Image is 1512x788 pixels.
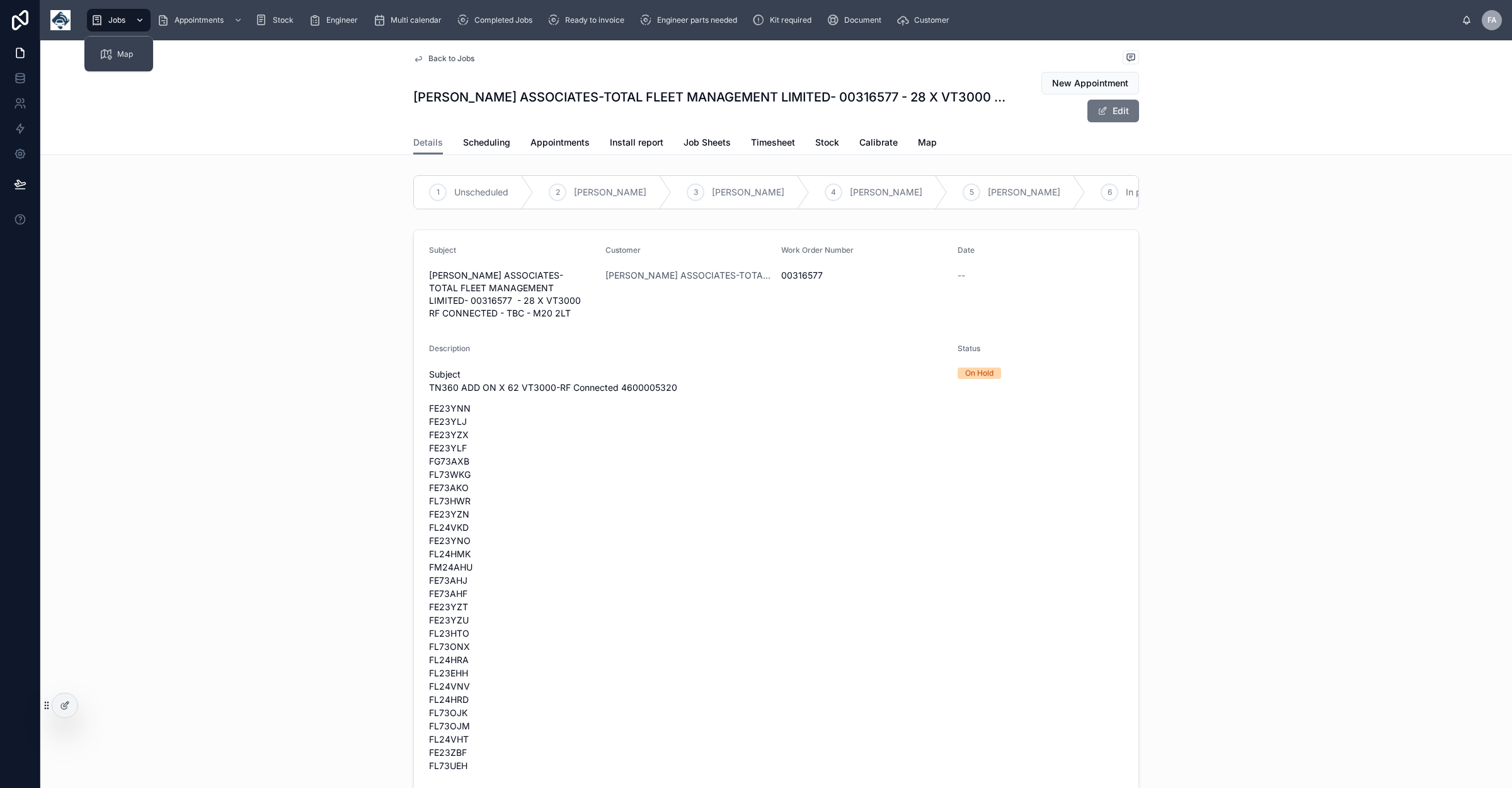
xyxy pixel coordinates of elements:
[556,187,560,197] span: 2
[958,344,980,353] span: Status
[413,136,443,149] span: Details
[844,15,881,25] span: Document
[918,131,937,156] a: Map
[530,136,590,149] span: Appointments
[914,15,949,25] span: Customer
[369,9,450,32] a: Multi calendar
[712,186,784,199] span: [PERSON_NAME]
[850,186,922,199] span: [PERSON_NAME]
[429,368,948,394] p: Subject TN360 ADD ON X 62 VT3000-RF Connected 4600005320
[413,88,1012,106] h1: [PERSON_NAME] ASSOCIATES-TOTAL FLEET MANAGEMENT LIMITED- 00316577 - 28 X VT3000 RF CONNECTED - TB...
[428,54,474,64] span: Back to Jobs
[305,9,367,32] a: Engineer
[565,15,624,25] span: Ready to invoice
[751,136,795,149] span: Timesheet
[574,186,646,199] span: [PERSON_NAME]
[684,131,731,156] a: Job Sheets
[429,402,948,772] p: FE23YNN FE23YLJ FE23YZX FE23YLF FG73AXB FL73WKG FE73AKO FL73HWR FE23YZN FL24VKD FE23YNO FL24HMK F...
[81,6,1462,34] div: scrollable content
[437,187,440,197] span: 1
[657,15,737,25] span: Engineer parts needed
[893,9,958,32] a: Customer
[429,269,595,320] span: [PERSON_NAME] ASSOCIATES-TOTAL FLEET MANAGEMENT LIMITED- 00316577 - 28 X VT3000 RF CONNECTED - TB...
[970,187,974,197] span: 5
[1087,100,1139,122] button: Edit
[544,9,633,32] a: Ready to invoice
[605,269,772,282] a: [PERSON_NAME] ASSOCIATES-TOTAL FLEET MANAGEMENT LIMITED
[1052,77,1128,90] span: New Appointment
[958,245,975,255] span: Date
[988,186,1060,199] span: [PERSON_NAME]
[815,136,839,149] span: Stock
[50,10,71,30] img: App logo
[454,186,508,199] span: Unscheduled
[610,131,663,156] a: Install report
[413,131,443,155] a: Details
[1108,187,1112,197] span: 6
[391,15,442,25] span: Multi calendar
[413,54,474,64] a: Back to Jobs
[453,9,541,32] a: Completed Jobs
[694,187,698,197] span: 3
[751,131,795,156] a: Timesheet
[958,269,965,282] span: --
[831,187,836,197] span: 4
[748,9,820,32] a: Kit required
[175,15,224,25] span: Appointments
[770,15,811,25] span: Kit required
[610,136,663,149] span: Install report
[1126,186,1172,199] span: In progress
[965,368,994,379] div: On Hold
[1041,72,1139,95] button: New Appointment
[251,9,302,32] a: Stock
[463,131,510,156] a: Scheduling
[823,9,890,32] a: Document
[605,245,641,255] span: Customer
[918,136,937,149] span: Map
[781,245,854,255] span: Work Order Number
[117,49,133,59] span: Map
[530,131,590,156] a: Appointments
[474,15,532,25] span: Completed Jobs
[859,136,898,149] span: Calibrate
[273,15,294,25] span: Stock
[429,245,456,255] span: Subject
[153,9,249,32] a: Appointments
[859,131,898,156] a: Calibrate
[815,131,839,156] a: Stock
[1487,15,1497,25] span: FA
[463,136,510,149] span: Scheduling
[429,344,470,353] span: Description
[87,9,151,32] a: Jobs
[781,269,948,282] span: 00316577
[108,15,125,25] span: Jobs
[636,9,746,32] a: Engineer parts needed
[684,136,731,149] span: Job Sheets
[326,15,358,25] span: Engineer
[92,43,146,66] a: Map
